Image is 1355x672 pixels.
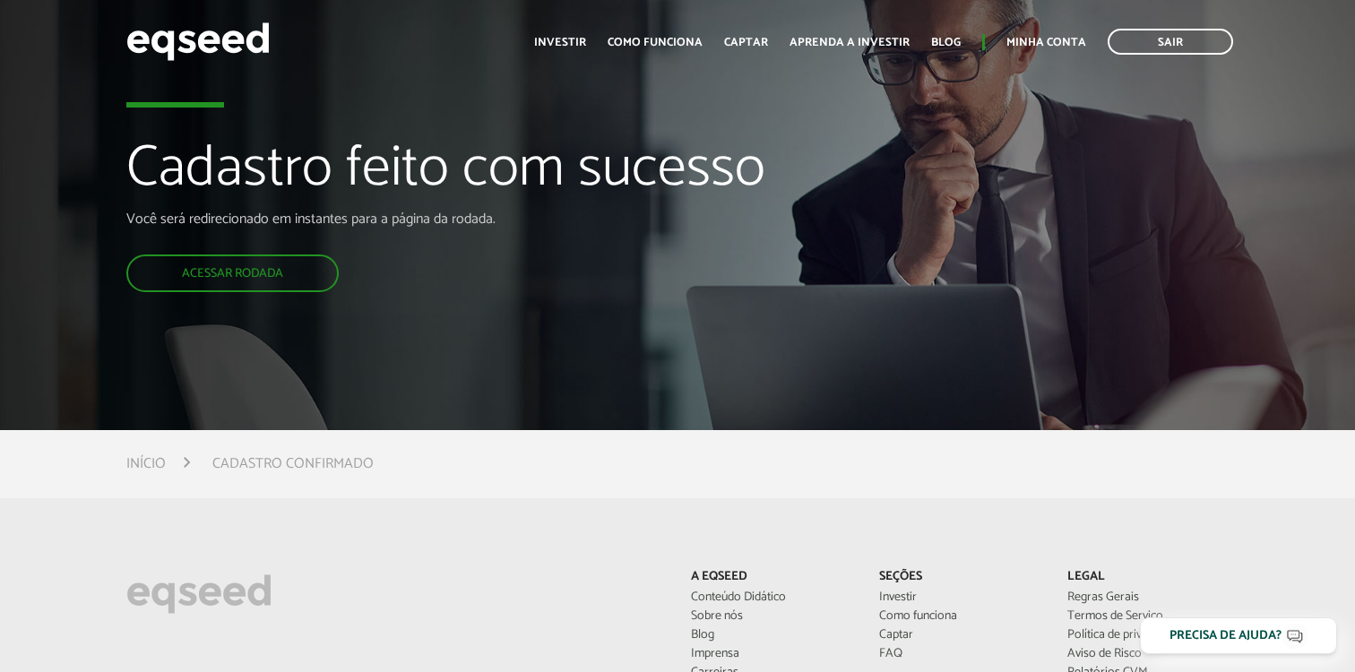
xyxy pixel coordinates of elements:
a: Captar [724,37,768,48]
a: Acessar rodada [126,254,339,292]
img: EqSeed Logo [126,570,272,618]
li: Cadastro confirmado [212,452,374,476]
p: Seções [879,570,1040,585]
a: Como funciona [879,610,1040,623]
a: Termos de Serviço [1067,610,1229,623]
a: Blog [931,37,961,48]
a: Minha conta [1006,37,1086,48]
a: Aprenda a investir [790,37,910,48]
img: EqSeed [126,18,270,65]
a: Sair [1108,29,1233,55]
a: Início [126,457,166,471]
a: Blog [691,629,852,642]
a: FAQ [879,648,1040,660]
a: Política de privacidade [1067,629,1229,642]
a: Conteúdo Didático [691,591,852,604]
a: Como funciona [608,37,703,48]
p: Você será redirecionado em instantes para a página da rodada. [126,211,777,228]
p: A EqSeed [691,570,852,585]
a: Imprensa [691,648,852,660]
a: Investir [879,591,1040,604]
a: Aviso de Risco [1067,648,1229,660]
a: Captar [879,629,1040,642]
p: Legal [1067,570,1229,585]
a: Investir [534,37,586,48]
h1: Cadastro feito com sucesso [126,138,777,210]
a: Sobre nós [691,610,852,623]
a: Regras Gerais [1067,591,1229,604]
